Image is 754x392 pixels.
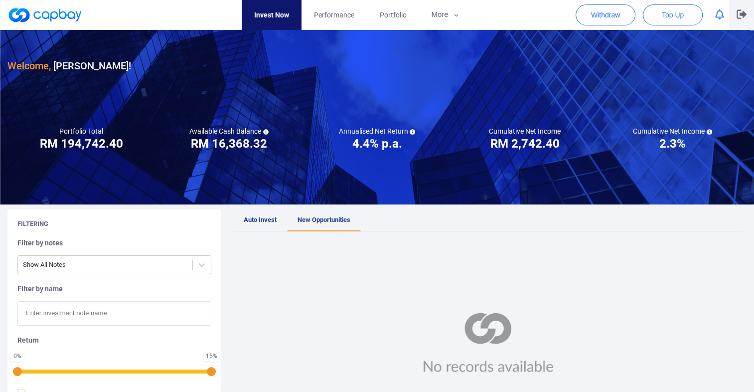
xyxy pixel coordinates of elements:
[17,301,211,326] input: Enter investment note name
[643,4,703,25] button: Top Up
[17,238,211,247] h5: Filter by notes
[40,136,123,152] h3: RM 194,742.40
[314,9,354,20] span: Performance
[7,60,51,72] span: Welcome,
[489,127,561,136] h5: Cumulative Net Income
[490,136,560,152] h3: RM 2,742.40
[17,284,211,293] h5: Filter by name
[189,127,269,136] h5: Available Cash Balance
[191,136,267,152] h3: RM 16,368.32
[662,10,684,20] span: Top Up
[206,353,217,359] div: 15 %
[17,336,211,345] h5: Return
[298,216,350,223] span: New Opportunities
[352,136,402,152] h3: 4.4% p.a.
[633,127,712,136] h5: Cumulative Net Income
[659,136,686,152] h3: 2.3%
[7,58,131,74] h3: [PERSON_NAME] !
[12,353,22,359] div: 0 %
[244,216,277,223] span: Auto Invest
[576,4,635,25] button: Withdraw
[379,9,406,20] span: Portfolio
[338,127,415,136] h5: Annualised Net Return
[59,127,103,136] h5: Portfolio Total
[412,313,565,374] img: noRecord
[17,219,48,228] h5: Filtering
